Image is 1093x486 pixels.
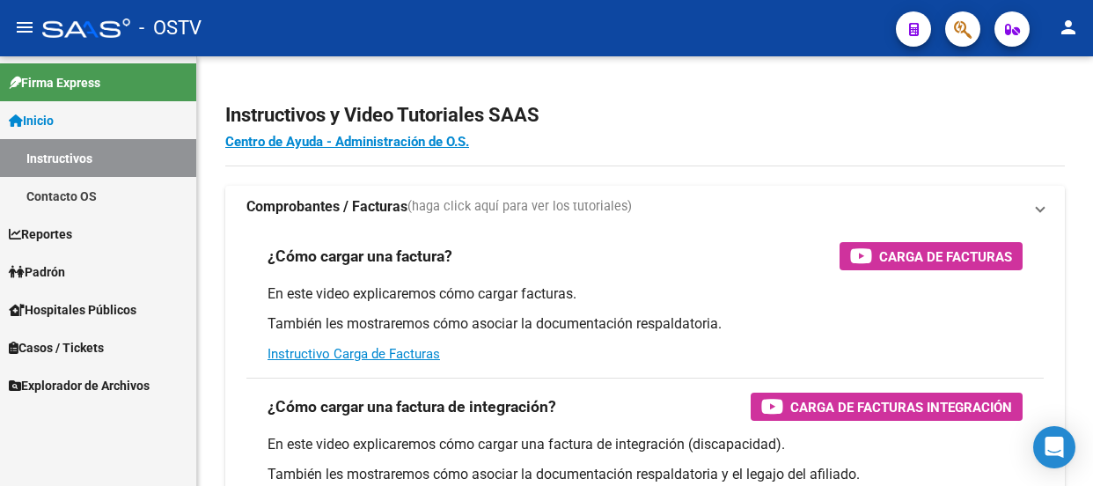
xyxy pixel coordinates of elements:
[268,346,440,362] a: Instructivo Carga de Facturas
[268,314,1023,334] p: También les mostraremos cómo asociar la documentación respaldatoria.
[407,197,632,217] span: (haga click aquí para ver los tutoriales)
[879,246,1012,268] span: Carga de Facturas
[139,9,202,48] span: - OSTV
[9,338,104,357] span: Casos / Tickets
[751,393,1023,421] button: Carga de Facturas Integración
[268,244,452,269] h3: ¿Cómo cargar una factura?
[9,111,54,130] span: Inicio
[268,435,1023,454] p: En este video explicaremos cómo cargar una factura de integración (discapacidad).
[268,465,1023,484] p: También les mostraremos cómo asociar la documentación respaldatoria y el legajo del afiliado.
[225,134,469,150] a: Centro de Ayuda - Administración de O.S.
[9,300,136,320] span: Hospitales Públicos
[9,262,65,282] span: Padrón
[1033,426,1075,468] div: Open Intercom Messenger
[268,394,556,419] h3: ¿Cómo cargar una factura de integración?
[790,396,1012,418] span: Carga de Facturas Integración
[268,284,1023,304] p: En este video explicaremos cómo cargar facturas.
[225,186,1065,228] mat-expansion-panel-header: Comprobantes / Facturas(haga click aquí para ver los tutoriales)
[246,197,407,217] strong: Comprobantes / Facturas
[840,242,1023,270] button: Carga de Facturas
[9,376,150,395] span: Explorador de Archivos
[225,99,1065,132] h2: Instructivos y Video Tutoriales SAAS
[14,17,35,38] mat-icon: menu
[9,73,100,92] span: Firma Express
[9,225,72,244] span: Reportes
[1058,17,1079,38] mat-icon: person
